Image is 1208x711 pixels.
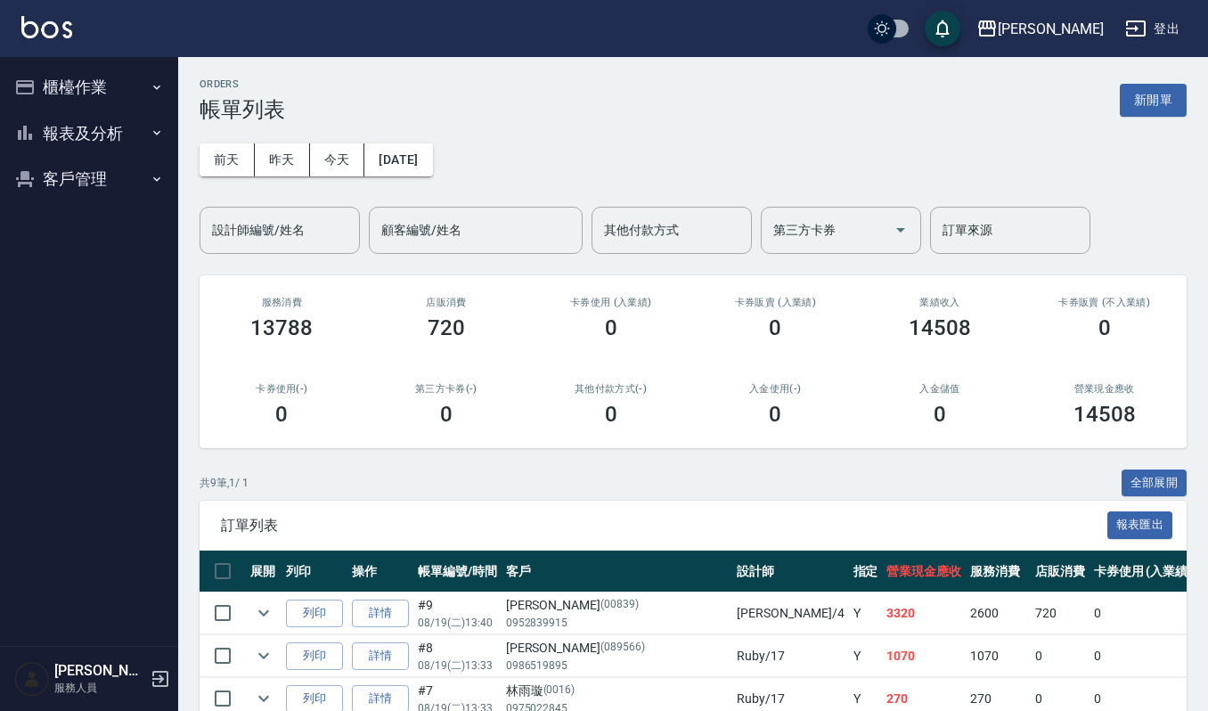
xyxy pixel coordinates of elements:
[882,551,966,592] th: 營業現金應收
[413,635,502,677] td: #8
[200,97,285,122] h3: 帳單列表
[998,18,1104,40] div: [PERSON_NAME]
[413,551,502,592] th: 帳單編號/時間
[386,297,508,308] h2: 店販消費
[200,143,255,176] button: 前天
[440,402,453,427] h3: 0
[849,592,883,634] td: Y
[605,315,617,340] h3: 0
[732,635,848,677] td: Ruby /17
[221,517,1107,535] span: 訂單列表
[882,592,966,634] td: 3320
[1098,315,1111,340] h3: 0
[506,658,729,674] p: 0986519895
[769,315,781,340] h3: 0
[275,402,288,427] h3: 0
[54,662,145,680] h5: [PERSON_NAME]
[54,680,145,696] p: 服務人員
[1118,12,1187,45] button: 登出
[1120,91,1187,108] a: 新開單
[200,78,285,90] h2: ORDERS
[352,642,409,670] a: 詳情
[966,551,1031,592] th: 服務消費
[1031,592,1090,634] td: 720
[250,642,277,669] button: expand row
[714,297,837,308] h2: 卡券販賣 (入業績)
[849,635,883,677] td: Y
[1122,470,1188,497] button: 全部展開
[364,143,432,176] button: [DATE]
[849,551,883,592] th: 指定
[600,639,645,658] p: (089566)
[506,682,729,700] div: 林雨璇
[7,64,171,110] button: 櫃檯作業
[418,658,497,674] p: 08/19 (二) 13:33
[1120,84,1187,117] button: 新開單
[966,635,1031,677] td: 1070
[1031,635,1090,677] td: 0
[282,551,347,592] th: 列印
[1090,635,1197,677] td: 0
[886,216,915,244] button: Open
[1073,402,1136,427] h3: 14508
[255,143,310,176] button: 昨天
[732,592,848,634] td: [PERSON_NAME] /4
[1090,592,1197,634] td: 0
[347,551,413,592] th: 操作
[966,592,1031,634] td: 2600
[200,475,249,491] p: 共 9 筆, 1 / 1
[882,635,966,677] td: 1070
[909,315,971,340] h3: 14508
[1107,516,1173,533] a: 報表匯出
[543,682,575,700] p: (0016)
[879,297,1001,308] h2: 業績收入
[246,551,282,592] th: 展開
[1043,383,1165,395] h2: 營業現金應收
[413,592,502,634] td: #9
[769,402,781,427] h3: 0
[250,315,313,340] h3: 13788
[1043,297,1165,308] h2: 卡券販賣 (不入業績)
[7,110,171,157] button: 報表及分析
[714,383,837,395] h2: 入金使用(-)
[310,143,365,176] button: 今天
[352,600,409,627] a: 詳情
[506,596,729,615] div: [PERSON_NAME]
[600,596,639,615] p: (00839)
[502,551,733,592] th: 客戶
[1107,511,1173,539] button: 報表匯出
[14,661,50,697] img: Person
[1090,551,1197,592] th: 卡券使用 (入業績)
[21,16,72,38] img: Logo
[418,615,497,631] p: 08/19 (二) 13:40
[732,551,848,592] th: 設計師
[969,11,1111,47] button: [PERSON_NAME]
[506,639,729,658] div: [PERSON_NAME]
[221,297,343,308] h3: 服務消費
[925,11,960,46] button: save
[879,383,1001,395] h2: 入金儲值
[428,315,465,340] h3: 720
[286,600,343,627] button: 列印
[1031,551,1090,592] th: 店販消費
[221,383,343,395] h2: 卡券使用(-)
[550,383,672,395] h2: 其他付款方式(-)
[506,615,729,631] p: 0952839915
[250,600,277,626] button: expand row
[605,402,617,427] h3: 0
[386,383,508,395] h2: 第三方卡券(-)
[934,402,946,427] h3: 0
[550,297,672,308] h2: 卡券使用 (入業績)
[7,156,171,202] button: 客戶管理
[286,642,343,670] button: 列印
